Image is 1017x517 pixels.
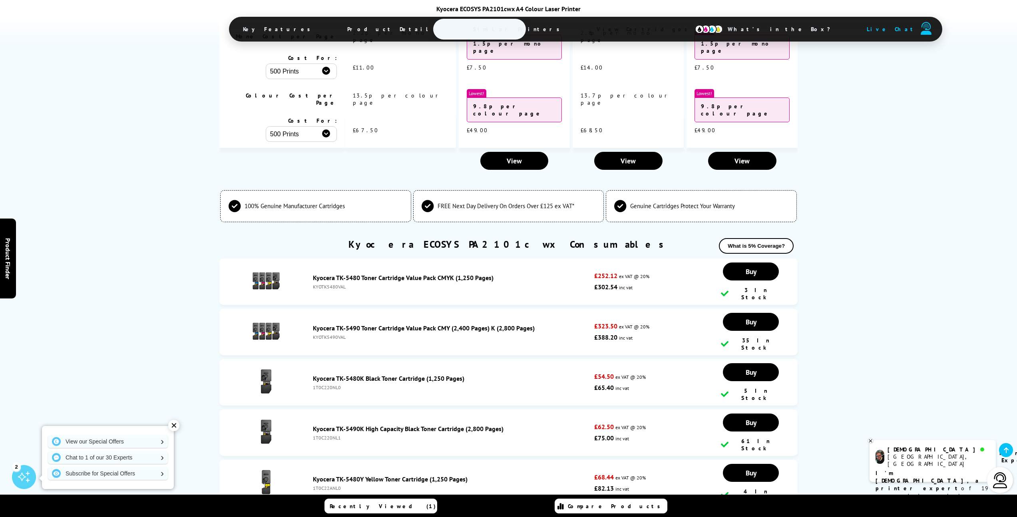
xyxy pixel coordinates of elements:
[335,20,452,39] span: Product Details
[313,284,590,290] div: KYOTK5480VAL
[867,26,916,33] span: Live Chat
[746,468,756,477] span: Buy
[12,462,21,471] div: 2
[721,437,781,452] div: 61 In Stock
[921,22,932,35] img: user-headset-duotone.svg
[695,127,716,134] span: £49.00
[313,435,590,441] div: 1T0C220NL1
[721,387,781,402] div: 5 In Stock
[619,273,649,279] span: ex VAT @ 20%
[876,469,990,515] p: of 19 years! I can help you choose the right product
[695,64,714,71] span: £7.50
[313,324,535,332] a: Kyocera TK-5490 Toner Cartridge Value Pack CMY (2,400 Pages) K (2,800 Pages)
[229,5,788,13] div: Kyocera ECOSYS PA2101cwx A4 Colour Laser Printer
[461,20,576,39] span: Similar Printers
[168,420,179,431] div: ✕
[594,484,614,492] strong: £82.13
[695,25,723,34] img: cmyk-icon.svg
[746,267,756,276] span: Buy
[252,317,280,345] img: Kyocera TK-5490 Toner Cartridge Value Pack CMY (2,400 Pages) K (2,800 Pages)
[721,286,781,301] div: 3 In Stock
[48,467,168,480] a: Subscribe for Special Offers
[619,335,633,341] span: inc vat
[992,472,1008,488] img: user-headset-light.svg
[353,127,378,134] span: £67.50
[252,267,280,295] img: Kyocera TK-5480 Toner Cartridge Value Pack CMYK (1,250 Pages)
[695,89,714,97] span: Lowest!
[594,322,617,330] strong: £323.50
[555,499,667,513] a: Compare Products
[288,54,337,62] span: Cost For:
[876,450,884,464] img: chris-livechat.png
[467,97,562,122] div: 9.8p per colour page
[313,425,504,433] a: Kyocera TK-5490K High Capacity Black Toner Cartridge (2,800 Pages)
[876,469,981,492] b: I'm [DEMOGRAPHIC_DATA], a printer expert
[245,202,345,210] span: 100% Genuine Manufacturer Cartridges
[252,468,280,496] img: Kyocera TK-5480Y Yellow Toner Cartridge (1,250 Pages)
[746,368,756,377] span: Buy
[721,488,781,502] div: 4 In Stock
[695,97,790,122] div: 9.8p per colour page
[585,19,707,40] span: View Cartridges
[568,503,665,510] span: Compare Products
[719,238,794,254] button: What is 5% Coverage?
[467,89,486,97] span: Lowest!
[581,64,603,71] span: £14.00
[621,156,636,165] span: View
[507,156,522,165] span: View
[619,324,649,330] span: ex VAT @ 20%
[630,202,735,210] span: Genuine Cartridges Protect Your Warranty
[246,92,337,106] span: Colour Cost per Page
[324,499,437,513] a: Recently Viewed (1)
[467,64,487,71] span: £7.50
[313,374,464,382] a: Kyocera TK-5480K Black Toner Cartridge (1,250 Pages)
[594,434,614,442] strong: £75.00
[231,20,326,39] span: Key Features
[594,384,614,392] strong: £65.40
[581,92,670,106] span: 13.7p per colour page
[746,418,756,427] span: Buy
[888,453,989,467] div: [GEOGRAPHIC_DATA], [GEOGRAPHIC_DATA]
[594,372,614,380] strong: £54.50
[615,424,646,430] span: ex VAT @ 20%
[734,156,750,165] span: View
[615,435,629,441] span: inc vat
[313,334,590,340] div: KYOTK5490VAL
[48,451,168,464] a: Chat to 1 of our 30 Experts
[615,385,629,391] span: inc vat
[615,475,646,481] span: ex VAT @ 20%
[48,435,168,448] a: View our Special Offers
[348,238,669,251] a: Kyocera ECOSYS PA2101cwx Consumables
[252,418,280,446] img: Kyocera TK-5490K High Capacity Black Toner Cartridge (2,800 Pages)
[888,446,989,453] div: [DEMOGRAPHIC_DATA]
[288,117,337,124] span: Cost For:
[313,485,590,491] div: 1T0C22ANL0
[594,152,663,170] a: View
[716,20,850,39] span: What’s in the Box?
[330,503,436,510] span: Recently Viewed (1)
[615,374,646,380] span: ex VAT @ 20%
[313,274,494,282] a: Kyocera TK-5480 Toner Cartridge Value Pack CMYK (1,250 Pages)
[619,284,633,290] span: inc vat
[581,127,603,134] span: £68.50
[746,317,756,326] span: Buy
[594,333,617,341] strong: £388.20
[594,283,617,291] strong: £302.54
[721,337,781,351] div: 35 In Stock
[438,202,574,210] span: FREE Next Day Delivery On Orders Over £125 ex VAT*
[313,475,468,483] a: Kyocera TK-5480Y Yellow Toner Cartridge (1,250 Pages)
[594,423,614,431] strong: £62.50
[480,152,549,170] a: View
[467,127,488,134] span: £49.00
[594,272,617,280] strong: £252.12
[615,486,629,492] span: inc vat
[353,64,374,71] span: £11.00
[252,368,280,396] img: Kyocera TK-5480K Black Toner Cartridge (1,250 Pages)
[313,384,590,390] div: 1T0C220NL0
[594,473,614,481] strong: £68.44
[708,152,776,170] a: View
[353,92,441,106] span: 13.5p per colour page
[4,238,12,279] span: Product Finder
